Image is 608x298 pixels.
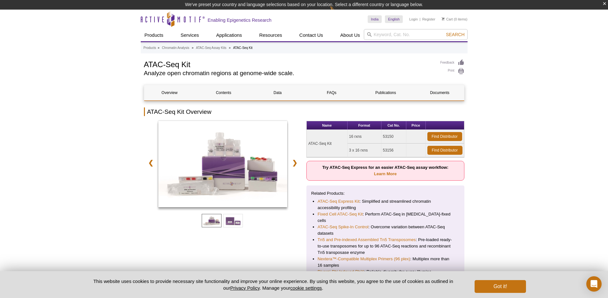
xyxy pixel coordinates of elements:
[141,29,167,41] a: Products
[409,17,418,21] a: Login
[322,165,448,176] strong: Try ATAC-Seq Express for an easier ATAC-Seq assay workflow:
[406,121,426,130] th: Price
[144,59,434,69] h1: ATAC-Seq Kit
[318,256,410,262] a: Nextera™-Compatible Multiplex Primers (96 plex)
[162,45,189,51] a: Chromatin Analysis
[144,155,158,170] a: ❮
[414,85,465,100] a: Documents
[348,130,381,144] td: 16 rxns
[198,85,249,100] a: Contents
[296,29,327,41] a: Contact Us
[288,155,302,170] a: ❯
[442,15,468,23] li: (0 items)
[422,17,435,21] a: Register
[364,29,468,40] input: Keyword, Cat. No.
[144,70,434,76] h2: Analyze open chromatin regions at genome-wide scale.
[440,59,464,66] a: Feedback
[360,85,411,100] a: Publications
[158,121,288,207] img: ATAC-Seq Kit
[318,211,453,224] li: : Perform ATAC-Seq in [MEDICAL_DATA]-fixed cells
[368,15,382,23] a: India
[444,32,466,37] button: Search
[586,276,602,292] div: Open Intercom Messenger
[446,32,464,37] span: Search
[336,29,364,41] a: About Us
[158,46,160,50] li: »
[311,190,460,197] p: Related Products:
[230,285,259,291] a: Privacy Policy
[318,224,368,230] a: ATAC-Seq Spike-In Control
[318,224,453,237] li: : Overcome variation between ATAC-Seq datasets
[196,45,226,51] a: ATAC-Seq Assay Kits
[233,46,252,50] li: ATAC-Seq Kit
[318,269,364,275] a: Diversi-Phi Indexed PhiX
[318,198,359,205] a: ATAC-Seq Express Kit
[318,256,453,269] li: : Multiplex more than 16 samples
[318,237,416,243] a: Tn5 and Pre-indexed Assembled Tn5 Transposomes
[290,285,322,291] button: cookie settings
[144,85,195,100] a: Overview
[306,85,357,100] a: FAQs
[348,121,381,130] th: Format
[212,29,246,41] a: Applications
[385,15,403,23] a: English
[381,121,406,130] th: Cat No.
[255,29,286,41] a: Resources
[82,278,464,291] p: This website uses cookies to provide necessary site functionality and improve your online experie...
[381,144,406,157] td: 53156
[307,130,348,157] td: ATAC-Seq Kit
[475,280,526,293] button: Got it!
[229,46,231,50] li: »
[348,144,381,157] td: 3 x 16 rxns
[420,15,421,23] li: |
[318,211,363,217] a: Fixed Cell ATAC-Seq Kit
[144,107,464,116] h2: ATAC-Seq Kit Overview
[440,68,464,75] a: Print
[144,45,156,51] a: Products
[208,17,272,23] h2: Enabling Epigenetics Research
[252,85,303,100] a: Data
[318,198,453,211] li: : Simplified and streamlined chromatin accessibility profiling
[318,269,453,281] li: : Reliable diversity for every Illumina sequencing run
[442,17,445,20] img: Your Cart
[381,130,406,144] td: 53150
[192,46,194,50] li: »
[307,121,348,130] th: Name
[330,5,347,20] img: Change Here
[158,121,288,209] a: ATAC-Seq Kit
[442,17,453,21] a: Cart
[177,29,203,41] a: Services
[427,132,462,141] a: Find Distributor
[427,146,462,155] a: Find Distributor
[318,237,453,256] li: : Pre-loaded ready-to-use transposomes for up to 96 ATAC-Seq reactions and recombinant Tn5 transp...
[374,171,397,176] a: Learn More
